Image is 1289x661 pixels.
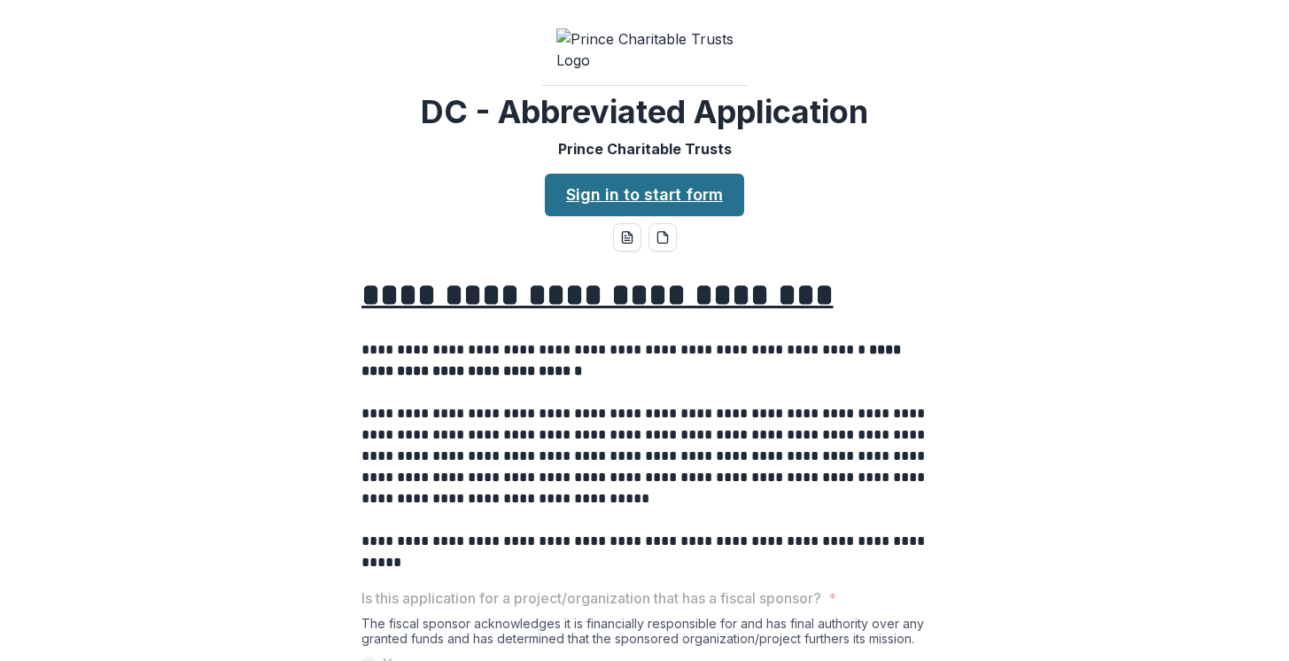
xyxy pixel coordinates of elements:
[556,28,734,71] img: Prince Charitable Trusts Logo
[361,587,821,609] p: Is this application for a project/organization that has a fiscal sponsor?
[558,138,732,159] p: Prince Charitable Trusts
[545,174,744,216] a: Sign in to start form
[613,223,641,252] button: word-download
[361,616,928,653] div: The fiscal sponsor acknowledges it is financially responsible for and has final authority over an...
[421,93,868,131] h2: DC - Abbreviated Application
[648,223,677,252] button: pdf-download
